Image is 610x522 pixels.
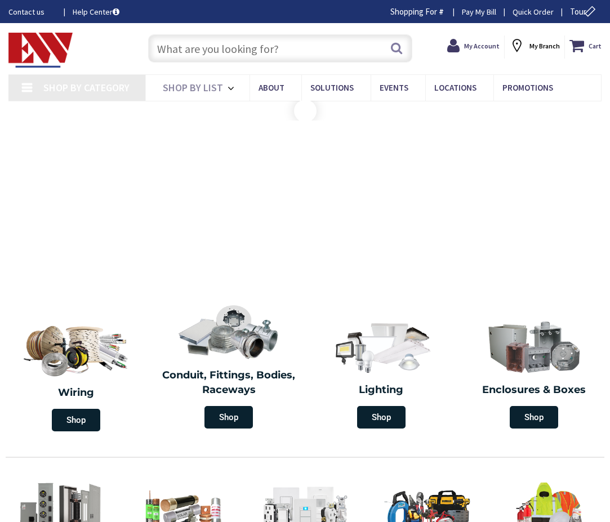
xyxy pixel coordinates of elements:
a: Cart [569,35,602,56]
span: About [259,82,284,93]
a: Pay My Bill [462,6,496,17]
a: Quick Order [513,6,554,17]
a: Lighting Shop [308,314,455,434]
h2: Lighting [314,383,449,398]
span: Shop [52,409,100,431]
span: Locations [434,82,477,93]
span: Shop [357,406,406,429]
h2: Wiring [6,386,147,400]
img: Electrical Wholesalers, Inc. [8,33,73,68]
input: What are you looking for? [148,34,412,63]
span: Events [380,82,408,93]
span: Promotions [502,82,553,93]
a: Enclosures & Boxes Shop [460,314,607,434]
a: Help Center [73,6,119,17]
strong: Cart [589,35,602,56]
h2: Conduit, Fittings, Bodies, Raceways [161,368,297,397]
span: Shop By List [163,81,223,94]
strong: My Branch [529,42,560,50]
span: Shop [204,406,253,429]
a: Contact us [8,6,55,17]
a: My Account [447,35,500,56]
span: Tour [570,6,599,17]
strong: My Account [464,42,500,50]
div: My Branch [509,35,560,56]
strong: # [439,6,444,17]
span: Shopping For [390,6,437,17]
span: Shop [510,406,558,429]
span: Shop By Category [43,81,130,94]
a: Conduit, Fittings, Bodies, Raceways Shop [155,300,302,434]
span: Solutions [310,82,354,93]
h2: Enclosures & Boxes [466,383,602,398]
